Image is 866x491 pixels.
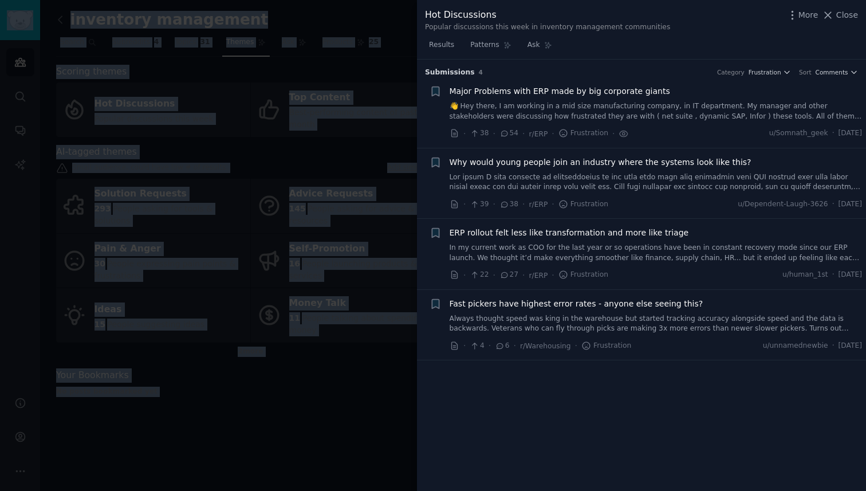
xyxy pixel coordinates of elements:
[799,68,812,76] div: Sort
[429,40,454,50] span: Results
[425,36,458,60] a: Results
[470,270,489,280] span: 22
[450,314,863,334] a: Always thought speed was king in the warehouse but started tracking accuracy alongside speed and ...
[470,40,499,50] span: Patterns
[558,128,608,139] span: Frustration
[493,198,495,210] span: ·
[822,9,858,21] button: Close
[717,68,745,76] div: Category
[839,270,862,280] span: [DATE]
[832,199,834,210] span: ·
[832,341,834,351] span: ·
[425,68,475,78] span: Submission s
[782,270,828,280] span: u/human_1st
[499,199,518,210] span: 38
[450,298,703,310] a: Fast pickers have highest error rates - anyone else seeing this?
[463,269,466,281] span: ·
[470,341,484,351] span: 4
[479,69,483,76] span: 4
[798,9,818,21] span: More
[529,272,548,280] span: r/ERP
[529,130,548,138] span: r/ERP
[493,128,495,140] span: ·
[522,128,525,140] span: ·
[832,128,834,139] span: ·
[463,340,466,352] span: ·
[489,340,491,352] span: ·
[523,36,556,60] a: Ask
[749,68,781,76] span: Frustration
[839,341,862,351] span: [DATE]
[463,128,466,140] span: ·
[581,341,631,351] span: Frustration
[466,36,515,60] a: Patterns
[839,128,862,139] span: [DATE]
[470,128,489,139] span: 38
[786,9,818,21] button: More
[769,128,828,139] span: u/Somnath_geek
[522,269,525,281] span: ·
[738,199,828,210] span: u/Dependent-Laugh-3626
[520,342,571,350] span: r/Warehousing
[495,341,509,351] span: 6
[450,227,689,239] a: ERP rollout felt less like transformation and more like triage
[450,85,670,97] a: Major Problems with ERP made by big corporate giants
[425,8,670,22] div: Hot Discussions
[612,128,615,140] span: ·
[450,156,751,168] a: Why would young people join an industry where the systems look like this?
[816,68,858,76] button: Comments
[552,269,554,281] span: ·
[470,199,489,210] span: 39
[528,40,540,50] span: Ask
[529,201,548,209] span: r/ERP
[493,269,495,281] span: ·
[450,243,863,263] a: In my current work as COO for the last year or so operations have been in constant recovery mode ...
[558,270,608,280] span: Frustration
[463,198,466,210] span: ·
[499,128,518,139] span: 54
[749,68,791,76] button: Frustration
[839,199,862,210] span: [DATE]
[450,101,863,121] a: 👋 Hey there, I am working in a mid size manufacturing company, in IT department. My manager and o...
[816,68,848,76] span: Comments
[552,128,554,140] span: ·
[450,172,863,193] a: Lor ipsum D sita consecte ad elitseddoeius te inc utla etdo magn aliq enimadmin veni QUI nostrud ...
[514,340,516,352] span: ·
[499,270,518,280] span: 27
[522,198,525,210] span: ·
[832,270,834,280] span: ·
[552,198,554,210] span: ·
[836,9,858,21] span: Close
[575,340,577,352] span: ·
[558,199,608,210] span: Frustration
[425,22,670,33] div: Popular discussions this week in inventory management communities
[763,341,828,351] span: u/unnamednewbie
